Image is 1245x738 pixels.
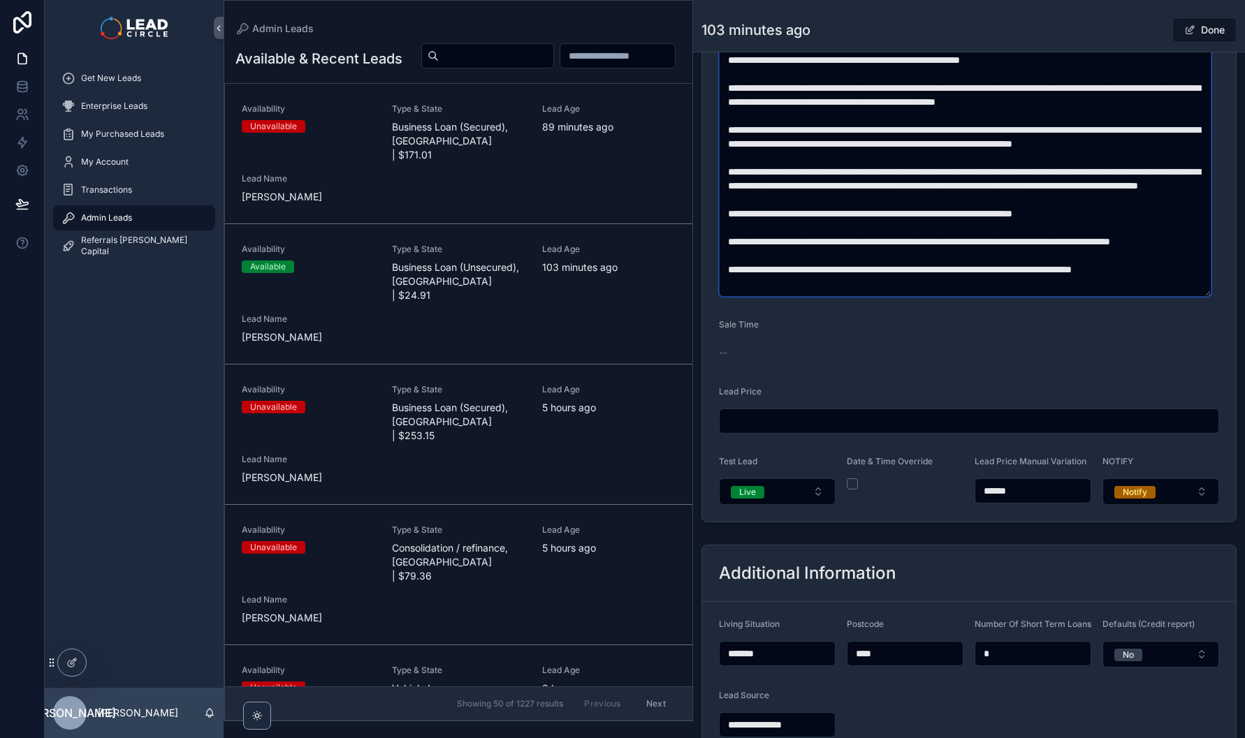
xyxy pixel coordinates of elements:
span: Availability [242,665,375,676]
span: 103 minutes ago [542,260,676,274]
a: AvailabilityUnavailableType & StateBusiness Loan (Secured), [GEOGRAPHIC_DATA] | $171.01Lead Age89... [225,84,692,224]
button: Select Button [1102,641,1219,667]
a: Referrals [PERSON_NAME] Capital [53,233,215,258]
div: Notify [1123,486,1147,499]
a: Admin Leads [235,22,314,36]
span: Availability [242,384,375,395]
div: scrollable content [45,56,224,276]
span: Business Loan (Secured), [GEOGRAPHIC_DATA] | $171.01 [392,120,525,162]
span: Lead Age [542,524,676,536]
h1: Available & Recent Leads [235,49,402,68]
span: Lead Price [719,386,762,397]
span: Lead Age [542,244,676,255]
span: Admin Leads [252,22,314,36]
span: 5 hours ago [542,541,676,555]
span: Get New Leads [81,73,141,84]
span: NOTIFY [1102,456,1133,466]
span: Lead Age [542,384,676,395]
div: Unavailable [250,120,297,133]
div: Unavailable [250,681,297,694]
span: Lead Name [242,313,375,325]
span: Defaults (Credit report) [1102,619,1195,629]
button: Done [1172,17,1237,43]
span: Postcode [847,619,884,629]
span: 8 hours ago [542,681,676,695]
a: AvailabilityUnavailableType & StateConsolidation / refinance, [GEOGRAPHIC_DATA] | $79.36Lead Age5... [225,505,692,645]
span: My Purchased Leads [81,128,164,140]
span: Date & Time Override [847,456,933,466]
img: App logo [101,17,167,39]
span: 5 hours ago [542,401,676,415]
a: Transactions [53,177,215,202]
div: Available [250,260,286,273]
button: Next [636,693,676,714]
p: [PERSON_NAME] [98,706,178,720]
h2: Additional Information [719,562,896,584]
span: Lead Age [542,665,676,676]
span: Business Loan (Unsecured), [GEOGRAPHIC_DATA] | $24.91 [392,260,525,302]
span: Lead Age [542,103,676,115]
span: Availability [242,103,375,115]
button: Select Button [719,478,836,505]
span: [PERSON_NAME] [242,190,375,204]
h1: 103 minutes ago [701,20,810,40]
a: Enterprise Leads [53,94,215,119]
button: Select Button [1102,478,1219,505]
span: Availability [242,244,375,255]
span: Availability [242,524,375,536]
a: Admin Leads [53,205,215,230]
span: Admin Leads [81,212,132,223]
span: Type & State [392,665,525,676]
a: My Account [53,149,215,175]
a: My Purchased Leads [53,121,215,147]
span: Transactions [81,184,132,195]
span: Lead Name [242,173,375,184]
span: Number Of Short Term Loans [975,619,1091,629]
div: Live [739,486,756,499]
span: [PERSON_NAME] [242,611,375,625]
span: Referrals [PERSON_NAME] Capital [81,235,201,257]
span: [PERSON_NAME] [242,330,375,344]
span: Type & State [392,524,525,536]
span: Lead Name [242,454,375,465]
span: Living Situation [719,619,780,629]
div: Unavailable [250,541,297,554]
a: AvailabilityUnavailableType & StateBusiness Loan (Secured), [GEOGRAPHIC_DATA] | $253.15Lead Age5 ... [225,364,692,505]
div: Unavailable [250,401,297,413]
span: Vehicle Loan, [GEOGRAPHIC_DATA] | $379.21 [392,681,525,723]
span: Enterprise Leads [81,101,147,112]
span: Showing 50 of 1227 results [457,698,563,709]
div: No [1123,649,1134,661]
span: Type & State [392,244,525,255]
span: Lead Source [719,690,769,700]
span: Consolidation / refinance, [GEOGRAPHIC_DATA] | $79.36 [392,541,525,583]
span: Sale Time [719,319,759,330]
span: Lead Price Manual Variation [975,456,1086,466]
span: Type & State [392,384,525,395]
span: [PERSON_NAME] [24,704,116,721]
span: Test Lead [719,456,757,466]
span: -- [719,346,727,360]
a: AvailabilityAvailableType & StateBusiness Loan (Unsecured), [GEOGRAPHIC_DATA] | $24.91Lead Age103... [225,224,692,364]
span: Lead Name [242,594,375,605]
span: Business Loan (Secured), [GEOGRAPHIC_DATA] | $253.15 [392,401,525,443]
span: [PERSON_NAME] [242,471,375,485]
span: 89 minutes ago [542,120,676,134]
a: Get New Leads [53,66,215,91]
span: My Account [81,156,129,168]
span: Type & State [392,103,525,115]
